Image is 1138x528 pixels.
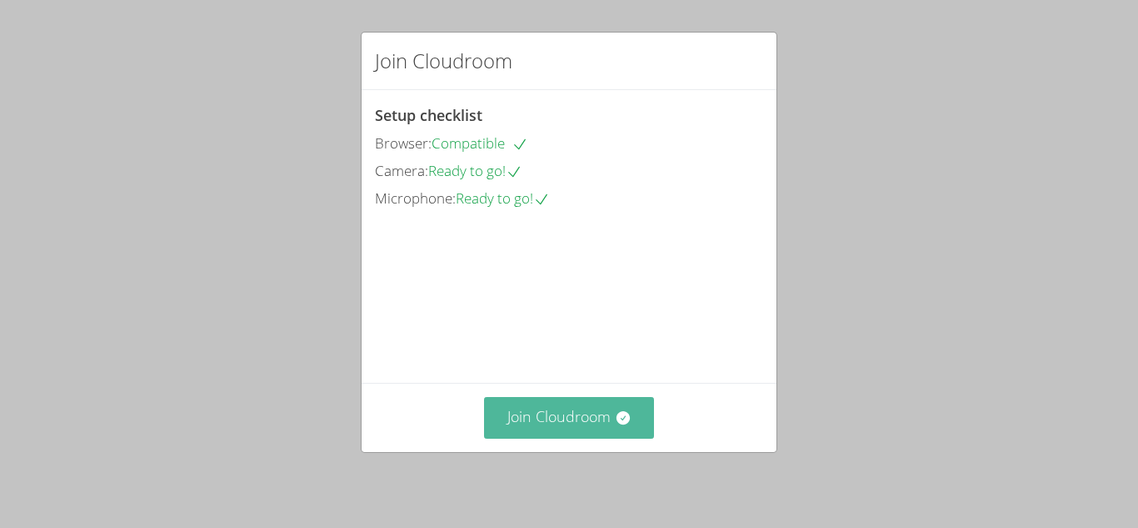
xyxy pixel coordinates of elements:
[432,133,528,153] span: Compatible
[375,189,456,208] span: Microphone:
[375,105,482,125] span: Setup checklist
[484,397,655,438] button: Join Cloudroom
[375,46,512,76] h2: Join Cloudroom
[456,189,550,208] span: Ready to go!
[375,161,428,180] span: Camera:
[375,133,432,153] span: Browser:
[428,161,522,180] span: Ready to go!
